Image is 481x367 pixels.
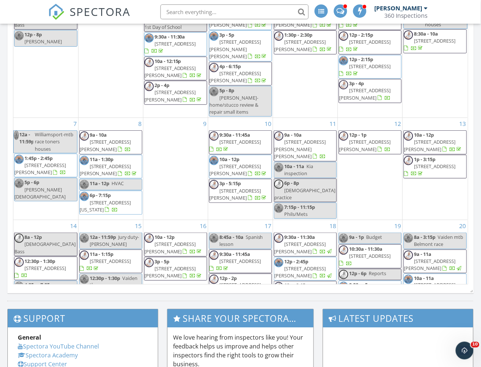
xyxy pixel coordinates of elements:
span: 7:15p - 11:15p [284,204,315,210]
a: 4p - 6:15p [STREET_ADDRESS][PERSON_NAME] [209,62,272,86]
a: Go to September 13, 2025 [458,118,468,130]
span: 9:30a - 11:45a [219,131,250,138]
td: Go to September 12, 2025 [338,118,403,220]
a: 10:30a - 11:30a [STREET_ADDRESS] [339,244,402,268]
img: headshot2023.jpg [404,30,413,40]
img: ingefamily_kap202175_original.jpeg [209,234,219,243]
a: 3p - 4p [STREET_ADDRESS][PERSON_NAME] [339,80,391,101]
span: [STREET_ADDRESS][PERSON_NAME] [80,139,131,152]
span: 1:45p - 2:45p [24,155,53,161]
span: [STREET_ADDRESS][PERSON_NAME] [274,39,326,52]
img: ingefamily_kap202175_original.jpeg [339,282,348,291]
a: 3p - 5p [STREET_ADDRESS][PERSON_NAME][PERSON_NAME] [209,31,268,60]
span: HVAC [112,180,124,187]
div: 360 Inspections [384,12,428,19]
a: 12p - 2:15p [STREET_ADDRESS] [339,55,402,79]
img: ingefamily_kap202175_original.jpeg [404,234,413,243]
img: ingefamily_kap202175_original.jpeg [80,234,89,243]
a: 9a - 10:45a [STREET_ADDRESS] [339,7,391,28]
span: [STREET_ADDRESS] [24,265,66,271]
span: 9a - 10a [90,131,107,138]
img: headshot2023.jpg [80,251,89,260]
a: Go to September 20, 2025 [458,220,468,232]
strong: General [18,333,41,341]
a: Go to September 8, 2025 [137,118,143,130]
img: ingefamily_kap202175_original.jpeg [14,155,24,164]
img: ingefamily_kap202175_original.jpeg [274,163,283,172]
img: ingefamily_kap202175_original.jpeg [80,156,89,165]
a: 12p - 2p [STREET_ADDRESS][PERSON_NAME] [209,275,268,296]
span: 9:30a - 11:30a [155,33,185,40]
a: 12p - 2:45p [STREET_ADDRESS][PERSON_NAME] [274,257,337,281]
a: 10a - 12:15p [STREET_ADDRESS][PERSON_NAME] [144,57,207,81]
span: [STREET_ADDRESS][US_STATE] [80,199,131,213]
span: SPECTORA [70,4,130,19]
span: Budget [366,234,382,240]
a: 9:30a - 11:45a [STREET_ADDRESS] [209,131,261,152]
img: headshot2023.jpg [274,31,283,41]
span: [STREET_ADDRESS][PERSON_NAME] [145,89,196,103]
span: 12p - 2:15p [349,56,373,63]
img: headshot2023.jpg [145,258,154,267]
span: 12:30p - 1:30p [24,258,55,264]
span: [STREET_ADDRESS] [349,39,391,45]
a: 10:30a - 11:30a [STREET_ADDRESS] [339,246,391,266]
span: [STREET_ADDRESS] [90,258,131,264]
img: ingefamily_kap202175_original.jpeg [80,192,89,201]
span: [STREET_ADDRESS] [414,163,455,170]
a: Go to September 17, 2025 [263,220,273,232]
img: ingefamily_kap202175_original.jpeg [14,282,24,291]
div: [PERSON_NAME] [374,4,422,12]
span: 12p - 8p [24,31,42,38]
img: headshot2023.jpg [209,275,219,284]
h3: Latest Updates [323,309,473,327]
span: 5p - 6p [24,179,39,186]
a: 9a - 10a [STREET_ADDRESS][PERSON_NAME] [80,131,131,152]
td: Go to September 11, 2025 [273,118,338,220]
span: [STREET_ADDRESS][PERSON_NAME] [14,162,66,176]
img: headshot2023.jpg [145,82,154,91]
h3: Support [8,309,158,327]
span: 9a - 1p [349,234,364,240]
img: The Best Home Inspection Software - Spectora [48,4,64,20]
span: 6p - 8p [284,180,299,186]
a: 12p - 2p [STREET_ADDRESS][PERSON_NAME] [209,274,272,298]
span: 10a - 11a [284,163,304,170]
a: 9:30a - 11:45a [STREET_ADDRESS] [209,250,272,274]
a: 2:30p - 5p [339,281,402,305]
span: [STREET_ADDRESS][PERSON_NAME] [339,87,391,101]
img: headshot2023.jpg [339,80,348,89]
span: 10a - 12p [219,156,239,163]
a: Go to September 18, 2025 [328,220,338,232]
span: 9:30a - 11:30a [284,234,315,240]
a: 9a - 10a [STREET_ADDRESS][PERSON_NAME] [79,130,142,154]
a: Go to September 9, 2025 [202,118,208,130]
img: headshot2023.jpg [339,31,348,41]
span: 3p - 4p [349,80,364,87]
a: 3p - 4p [STREET_ADDRESS][PERSON_NAME] [339,79,402,103]
a: 2p - 4p [STREET_ADDRESS][PERSON_NAME] [144,81,207,105]
a: 11a - 1:30p [STREET_ADDRESS][PERSON_NAME] [80,156,138,177]
img: ingefamily_kap202175_original.jpeg [339,56,348,65]
td: Go to September 8, 2025 [78,118,143,220]
span: [DEMOGRAPHIC_DATA] Bass [14,241,76,254]
span: 5p - 8p [219,87,234,94]
img: ingefamily_kap202175_original.jpeg [339,234,348,243]
a: 10a - 12p [STREET_ADDRESS][PERSON_NAME] [145,234,203,254]
span: [STREET_ADDRESS] [219,139,261,145]
a: 12p - 2:15p [274,282,326,303]
img: ingefamily_kap202175_original.jpeg [274,258,283,267]
img: ingefamily_kap202175_original.jpeg [14,31,24,40]
a: 1:30p - 2:30p [STREET_ADDRESS][PERSON_NAME] [274,31,333,52]
span: 8a - 3:15p [414,234,435,240]
span: [STREET_ADDRESS] [349,63,391,70]
a: 11a - 1:15p [STREET_ADDRESS] [80,251,131,271]
a: 3p - 5p [STREET_ADDRESS][PERSON_NAME] [145,258,203,279]
img: headshot2023.jpg [209,131,219,141]
span: 12a - 11:59p [90,234,116,240]
a: 1:45p - 2:45p [STREET_ADDRESS][PERSON_NAME] [14,154,77,178]
iframe: Intercom live chat [456,342,474,360]
td: Go to September 9, 2025 [143,118,208,220]
input: Search everything... [160,4,309,19]
a: 9:30a - 11:45a [STREET_ADDRESS] [209,251,261,271]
